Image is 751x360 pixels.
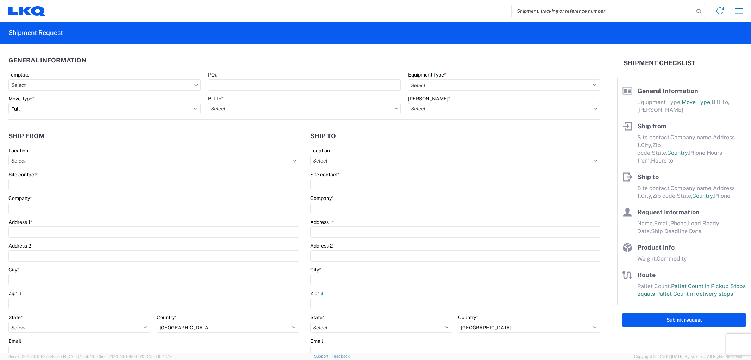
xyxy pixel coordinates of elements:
input: Shipment, tracking or reference number [512,4,694,18]
label: Country [157,314,177,321]
h2: Shipment Checklist [624,59,695,67]
h2: Ship to [310,133,336,140]
span: Copyright © [DATE]-[DATE] Agistix Inc., All Rights Reserved [634,353,743,360]
span: Phone, [670,220,688,227]
label: Site contact [8,171,38,178]
input: Select [8,155,299,166]
span: State, [677,193,692,199]
label: Site contact [310,171,340,178]
span: Commodity [657,255,687,262]
input: Select [8,79,201,91]
label: Address 1 [310,219,334,225]
span: Server: 2025.16.0-82789e55714 [8,354,94,359]
label: Email [8,338,21,344]
label: Location [8,147,28,154]
input: Select [208,103,400,114]
label: Company [8,195,32,201]
label: Bill To [208,96,224,102]
label: PO# [208,72,218,78]
label: Move Type [8,96,35,102]
input: Select [310,155,601,166]
label: City [8,267,19,273]
span: Ship from [637,122,666,130]
span: Country, [692,193,714,199]
label: Zip [8,290,23,297]
span: City, [641,142,652,148]
label: [PERSON_NAME] [408,96,450,102]
span: Equipment Type, [637,99,682,105]
label: Email [310,338,323,344]
a: Feedback [332,354,350,358]
span: Hours to [651,157,673,164]
span: [PERSON_NAME] [637,106,683,113]
span: Weight, [637,255,657,262]
span: Zip code, [652,193,677,199]
input: Select [408,103,600,114]
span: Pallet Count in Pickup Stops equals Pallet Count in delivery stops [637,283,746,297]
span: Email, [654,220,670,227]
span: [DATE] 10:56:16 [67,354,94,359]
span: State, [652,150,667,156]
span: Route [637,271,656,279]
span: Bill To, [712,99,730,105]
span: Ship to [637,173,659,181]
label: City [310,267,321,273]
a: Support [314,354,332,358]
span: Name, [637,220,654,227]
span: Phone, [689,150,707,156]
label: Address 2 [310,243,333,249]
span: Phone [714,193,730,199]
label: Address 1 [8,219,32,225]
span: Site contact, [637,185,670,191]
label: State [310,314,325,321]
h2: Ship from [8,133,45,140]
label: Zip [310,290,325,297]
h2: Shipment Request [8,29,63,37]
button: Submit request [622,313,746,327]
label: Template [8,72,30,78]
span: [DATE] 10:40:19 [144,354,172,359]
label: Equipment Type [408,72,446,78]
span: Site contact, [637,134,670,141]
span: Move Type, [682,99,712,105]
span: Company name, [670,134,713,141]
span: Ship Deadline Date [651,228,701,234]
span: Product info [637,244,675,251]
h2: General Information [8,57,86,64]
span: Company name, [670,185,713,191]
label: State [8,314,23,321]
span: General Information [637,87,698,94]
label: Country [458,314,478,321]
span: Pallet Count, [637,283,671,289]
span: Request Information [637,208,700,216]
label: Address 2 [8,243,31,249]
span: City, [641,193,652,199]
span: Country, [667,150,689,156]
label: Location [310,147,330,154]
span: Client: 2025.16.0-8fc0770 [97,354,172,359]
label: Company [310,195,334,201]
